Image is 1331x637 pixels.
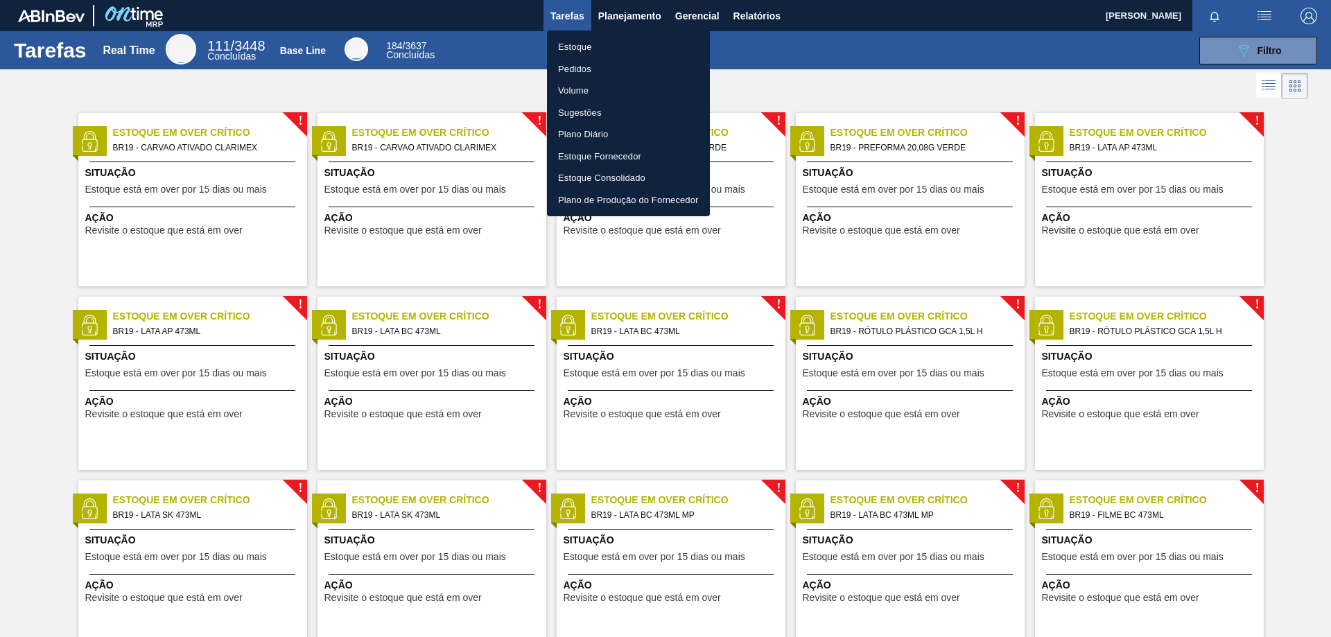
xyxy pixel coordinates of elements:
a: Estoque Consolidado [547,167,710,189]
a: Volume [547,80,710,102]
a: Plano Diário [547,123,710,146]
a: Sugestões [547,102,710,124]
a: Pedidos [547,58,710,80]
a: Estoque [547,36,710,58]
a: Estoque Fornecedor [547,146,710,168]
a: Plano de Produção do Fornecedor [547,189,710,211]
